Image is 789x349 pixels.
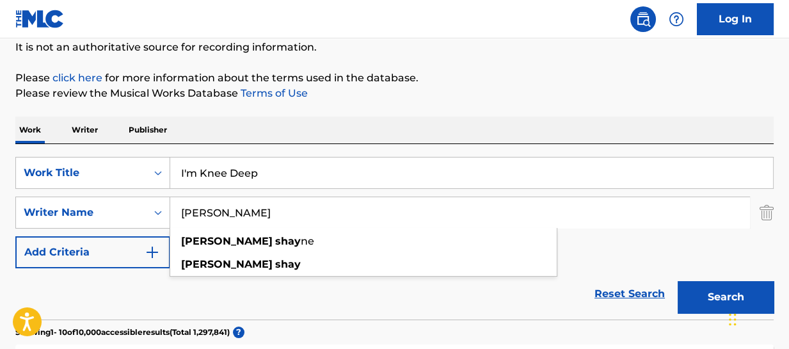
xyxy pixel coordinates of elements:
[238,87,308,99] a: Terms of Use
[301,235,314,247] span: ne
[68,117,102,143] p: Writer
[15,70,774,86] p: Please for more information about the terms used in the database.
[275,235,301,247] strong: shay
[664,6,689,32] div: Help
[729,300,737,339] div: Drag
[181,258,273,270] strong: [PERSON_NAME]
[15,117,45,143] p: Work
[145,245,160,260] img: 9d2ae6d4665cec9f34b9.svg
[125,117,171,143] p: Publisher
[635,12,651,27] img: search
[588,280,671,308] a: Reset Search
[15,40,774,55] p: It is not an authoritative source for recording information.
[669,12,684,27] img: help
[181,235,273,247] strong: [PERSON_NAME]
[233,327,244,338] span: ?
[15,86,774,101] p: Please review the Musical Works Database
[15,327,230,338] p: Showing 1 - 10 of 10,000 accessible results (Total 1,297,841 )
[678,281,774,313] button: Search
[760,197,774,229] img: Delete Criterion
[24,205,139,220] div: Writer Name
[52,72,102,84] a: click here
[630,6,656,32] a: Public Search
[15,157,774,320] form: Search Form
[24,165,139,181] div: Work Title
[15,10,65,28] img: MLC Logo
[697,3,774,35] a: Log In
[275,258,301,270] strong: shay
[725,288,789,349] iframe: Chat Widget
[15,236,170,268] button: Add Criteria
